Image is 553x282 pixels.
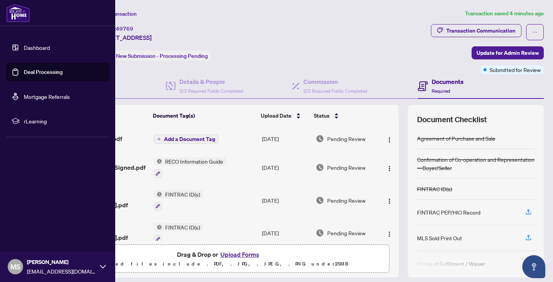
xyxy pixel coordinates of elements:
h4: Details & People [179,77,243,86]
img: Document Status [316,196,324,205]
span: [EMAIL_ADDRESS][DOMAIN_NAME] [27,267,96,275]
span: ellipsis [532,30,538,35]
span: plus [157,137,161,141]
span: Pending Review [327,134,366,143]
a: Deal Processing [24,69,63,75]
span: Submitted for Review [490,66,541,74]
button: Add a Document Tag [154,134,219,144]
span: Pending Review [327,196,366,205]
button: Logo [383,194,396,207]
button: Status IconRECO Information Guide [154,157,226,178]
img: Logo [386,231,392,237]
a: Dashboard [24,44,50,51]
div: FINTRAC PEP/HIO Record [417,208,480,216]
span: FINTRAC ID(s) [162,223,203,231]
img: Logo [386,137,392,143]
span: View Transaction [96,10,137,17]
button: Status IconFINTRAC ID(s) [154,190,203,211]
a: Mortgage Referrals [24,93,70,100]
div: Agreement of Purchase and Sale [417,134,495,143]
button: Transaction Communication [431,24,522,37]
div: Confirmation of Co-operation and Representation—Buyer/Seller [417,155,535,172]
span: [STREET_ADDRESS] [95,33,152,42]
span: Document Checklist [417,114,487,125]
div: Status: [95,51,211,61]
div: FINTRAC ID(s) [417,185,452,193]
button: Logo [383,227,396,239]
th: Status [311,105,377,126]
span: MS [10,261,20,272]
article: Transaction saved 4 minutes ago [465,9,544,18]
img: Status Icon [154,157,162,166]
th: Document Tag(s) [150,105,258,126]
h4: Documents [432,77,464,86]
button: Upload Forms [218,249,262,259]
img: Document Status [316,134,324,143]
button: Logo [383,161,396,174]
span: 3/3 Required Fields Completed [179,88,243,94]
h4: Commission [303,77,367,86]
img: Document Status [316,163,324,172]
button: Add a Document Tag [154,134,219,144]
span: Status [314,111,329,120]
span: rLearning [24,117,104,125]
td: [DATE] [259,126,313,151]
th: Upload Date [258,105,311,126]
button: Status IconFINTRAC ID(s) [154,223,203,244]
span: FINTRAC ID(s) [162,190,203,198]
span: Pending Review [327,163,366,172]
span: RECO Information Guide [162,157,226,166]
p: Supported files include .PDF, .JPG, .JPEG, .PNG under 25 MB [54,259,384,269]
span: Drag & Drop orUpload FormsSupported files include .PDF, .JPG, .JPEG, .PNG under25MB [50,245,389,273]
span: [PERSON_NAME] [27,258,96,266]
td: [DATE] [259,217,313,250]
button: Open asap [522,255,545,278]
button: Logo [383,133,396,145]
img: Status Icon [154,190,162,198]
span: Pending Review [327,229,366,237]
span: Update for Admin Review [477,47,539,59]
div: Transaction Communication [446,25,515,37]
img: Logo [386,198,392,204]
img: Status Icon [154,223,162,231]
div: MLS Sold Print Out [417,234,462,242]
span: Required [432,88,450,94]
td: [DATE] [259,184,313,217]
span: 2/2 Required Fields Completed [303,88,367,94]
img: Logo [386,166,392,172]
span: 49769 [116,25,133,32]
span: New Submission - Processing Pending [116,52,208,59]
img: Document Status [316,229,324,237]
span: Upload Date [261,111,291,120]
span: Add a Document Tag [164,136,215,142]
td: [DATE] [259,151,313,184]
img: logo [6,4,30,22]
span: Drag & Drop or [177,249,262,259]
button: Update for Admin Review [472,46,544,59]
